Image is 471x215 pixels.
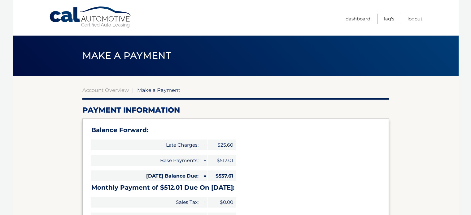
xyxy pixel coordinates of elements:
[49,6,133,28] a: Cal Automotive
[384,14,394,24] a: FAQ's
[201,155,207,166] span: +
[208,197,236,208] span: $0.00
[201,140,207,150] span: +
[208,155,236,166] span: $512.01
[91,140,201,150] span: Late Charges:
[91,184,380,191] h3: Monthly Payment of $512.01 Due On [DATE]:
[201,170,207,181] span: =
[91,155,201,166] span: Base Payments:
[91,197,201,208] span: Sales Tax:
[82,50,171,61] span: Make a Payment
[132,87,134,93] span: |
[208,170,236,181] span: $537.61
[91,170,201,181] span: [DATE] Balance Due:
[82,87,129,93] a: Account Overview
[208,140,236,150] span: $25.60
[91,126,380,134] h3: Balance Forward:
[201,197,207,208] span: +
[82,105,389,115] h2: Payment Information
[137,87,181,93] span: Make a Payment
[346,14,370,24] a: Dashboard
[408,14,422,24] a: Logout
